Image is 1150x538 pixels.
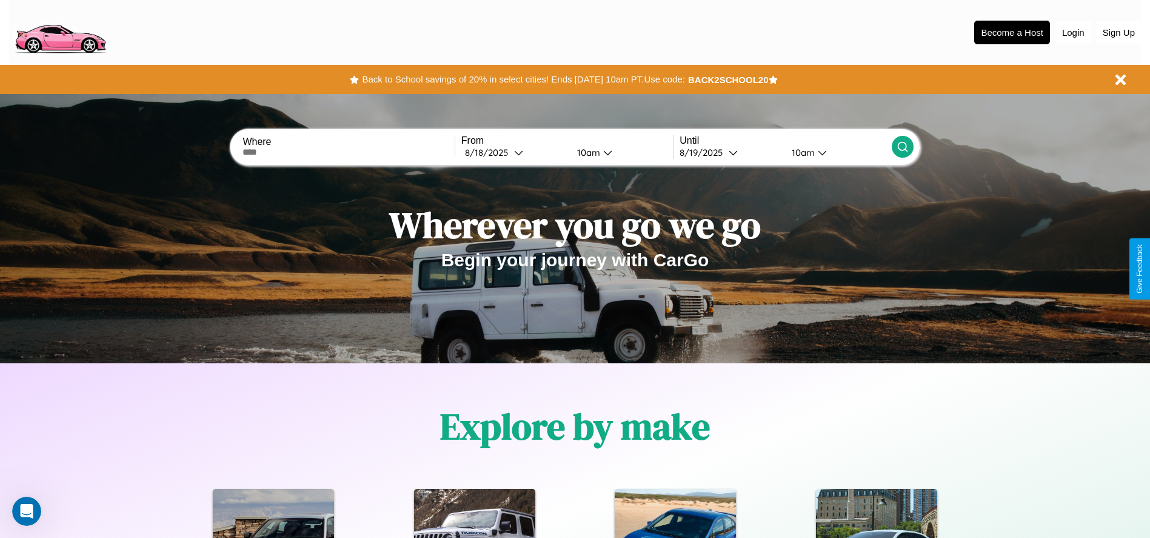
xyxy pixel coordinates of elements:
[440,402,710,451] h1: Explore by make
[461,146,567,159] button: 8/18/2025
[1056,21,1091,44] button: Login
[571,147,603,158] div: 10am
[974,21,1050,44] button: Become a Host
[242,136,454,147] label: Where
[680,147,729,158] div: 8 / 19 / 2025
[786,147,818,158] div: 10am
[567,146,674,159] button: 10am
[688,75,769,85] b: BACK2SCHOOL20
[359,71,687,88] button: Back to School savings of 20% in select cities! Ends [DATE] 10am PT.Use code:
[782,146,892,159] button: 10am
[1135,244,1144,294] div: Give Feedback
[12,497,41,526] iframe: Intercom live chat
[461,135,673,146] label: From
[1097,21,1141,44] button: Sign Up
[680,135,891,146] label: Until
[9,6,111,56] img: logo
[465,147,514,158] div: 8 / 18 / 2025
